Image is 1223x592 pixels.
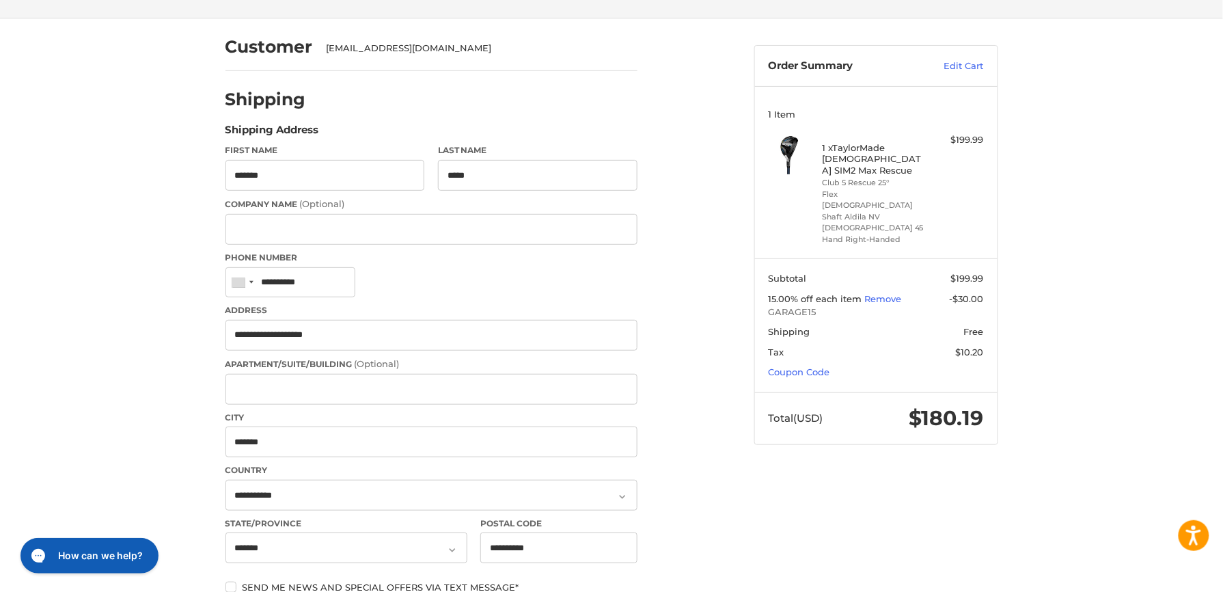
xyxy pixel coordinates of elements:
[355,358,400,369] small: (Optional)
[225,144,425,157] label: First Name
[225,412,637,424] label: City
[225,517,467,530] label: State/Province
[864,293,901,304] a: Remove
[326,42,624,55] div: [EMAIL_ADDRESS][DOMAIN_NAME]
[768,412,823,425] span: Total (USD)
[951,273,984,284] span: $199.99
[14,533,163,578] iframe: Gorgias live chat messenger
[915,59,984,73] a: Edit Cart
[225,36,313,57] h2: Customer
[438,144,637,157] label: Last Name
[768,366,829,377] a: Coupon Code
[822,189,926,211] li: Flex [DEMOGRAPHIC_DATA]
[225,198,637,211] label: Company Name
[225,358,637,371] label: Apartment/Suite/Building
[822,142,926,176] h4: 1 x TaylorMade [DEMOGRAPHIC_DATA] SIM2 Max Rescue
[909,405,984,431] span: $180.19
[930,133,984,147] div: $199.99
[956,347,984,358] span: $10.20
[225,304,637,317] label: Address
[822,177,926,189] li: Club 5 Rescue 25°
[768,347,784,358] span: Tax
[768,306,984,319] span: GARAGE15
[225,252,637,264] label: Phone Number
[822,234,926,245] li: Hand Right-Handed
[768,273,806,284] span: Subtotal
[950,293,984,304] span: -$30.00
[768,59,915,73] h3: Order Summary
[768,293,864,304] span: 15.00% off each item
[964,326,984,337] span: Free
[1110,555,1223,592] iframe: Google Customer Reviews
[300,198,345,209] small: (Optional)
[225,464,637,476] label: Country
[480,517,637,530] label: Postal Code
[225,89,306,110] h2: Shipping
[768,109,984,120] h3: 1 Item
[768,326,810,337] span: Shipping
[225,122,319,144] legend: Shipping Address
[822,211,926,234] li: Shaft Aldila NV [DEMOGRAPHIC_DATA] 45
